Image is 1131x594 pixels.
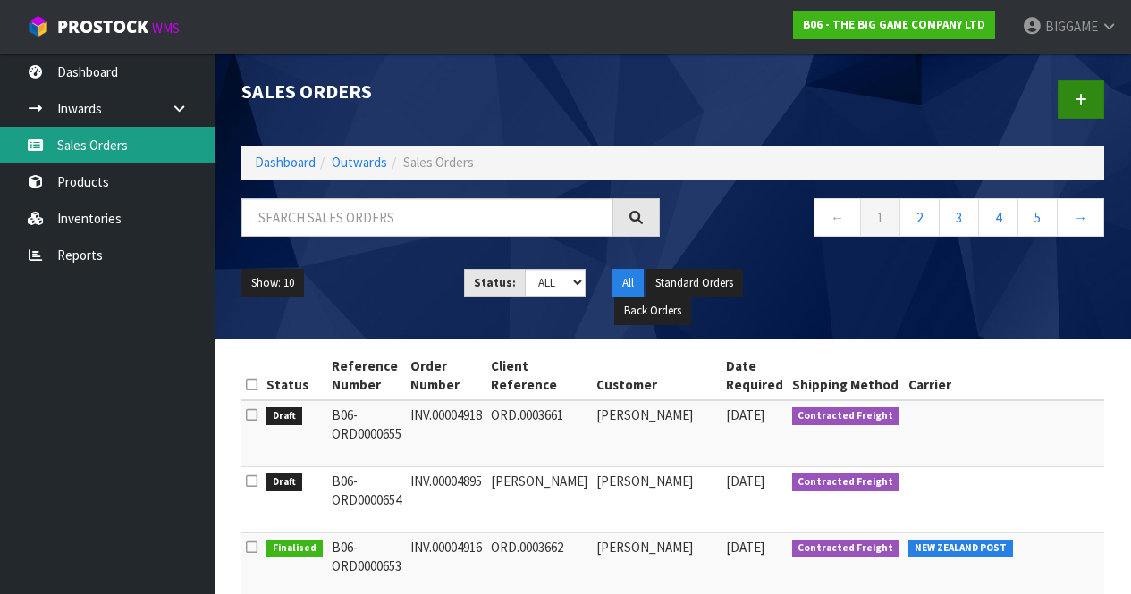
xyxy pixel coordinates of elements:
td: [PERSON_NAME] [592,466,722,532]
th: Date Required [722,352,788,400]
strong: B06 - THE BIG GAME COMPANY LTD [803,17,985,32]
a: 4 [978,198,1018,237]
small: WMS [152,20,180,37]
span: NEW ZEALAND POST [908,540,1013,557]
a: → [1057,198,1104,237]
a: Dashboard [255,154,316,171]
th: Status [262,352,327,400]
span: Draft [266,473,302,491]
span: BIGGAME [1045,18,1098,35]
td: INV.00004918 [406,400,486,467]
span: Contracted Freight [792,540,900,557]
button: Back Orders [614,297,691,325]
a: ← [814,198,861,237]
td: ORD.0003661 [486,400,592,467]
span: [DATE] [726,539,764,556]
strong: Status: [474,275,516,290]
td: B06-ORD0000654 [327,466,406,532]
a: Outwards [332,154,387,171]
h1: Sales Orders [241,80,660,102]
td: INV.00004895 [406,466,486,532]
img: cube-alt.png [27,15,49,38]
th: Reference Number [327,352,406,400]
th: Customer [592,352,722,400]
span: Sales Orders [403,154,474,171]
button: All [612,269,644,297]
span: Draft [266,407,302,425]
a: 1 [860,198,900,237]
td: B06-ORD0000655 [327,400,406,467]
span: Contracted Freight [792,407,900,425]
span: [DATE] [726,473,764,489]
nav: Page navigation [687,198,1105,242]
th: Carrier [904,352,1117,400]
span: [DATE] [726,406,764,423]
span: Contracted Freight [792,473,900,491]
a: 3 [939,198,979,237]
span: ProStock [57,15,148,38]
a: 5 [1017,198,1058,237]
button: Standard Orders [646,269,743,297]
td: [PERSON_NAME] [486,466,592,532]
th: Order Number [406,352,486,400]
th: Shipping Method [788,352,905,400]
button: Show: 10 [241,269,304,297]
th: Client Reference [486,352,592,400]
a: 2 [899,198,940,237]
span: Finalised [266,540,323,557]
input: Search sales orders [241,198,613,237]
td: [PERSON_NAME] [592,400,722,467]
